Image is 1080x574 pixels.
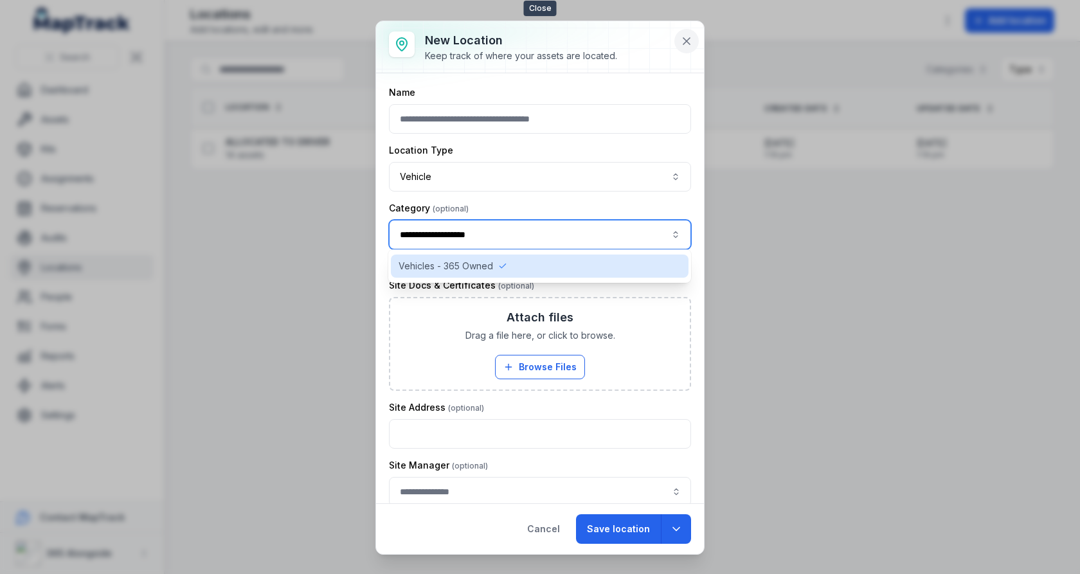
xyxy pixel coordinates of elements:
[389,144,453,157] label: Location Type
[495,355,585,379] button: Browse Files
[516,514,571,544] button: Cancel
[389,86,415,99] label: Name
[425,31,617,49] h3: New location
[389,459,488,472] label: Site Manager
[399,260,493,273] span: Vehicles - 365 Owned
[576,514,661,544] button: Save location
[389,279,534,292] label: Site Docs & Certificates
[425,49,617,62] div: Keep track of where your assets are located.
[507,309,573,327] h3: Attach files
[465,329,615,342] span: Drag a file here, or click to browse.
[524,1,557,16] span: Close
[389,477,691,507] input: location-add:cf[f17e2bb2-e4e3-4bf9-b28f-544083f34412]-label
[389,401,484,414] label: Site Address
[389,202,469,215] label: Category
[389,162,691,192] button: Vehicle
